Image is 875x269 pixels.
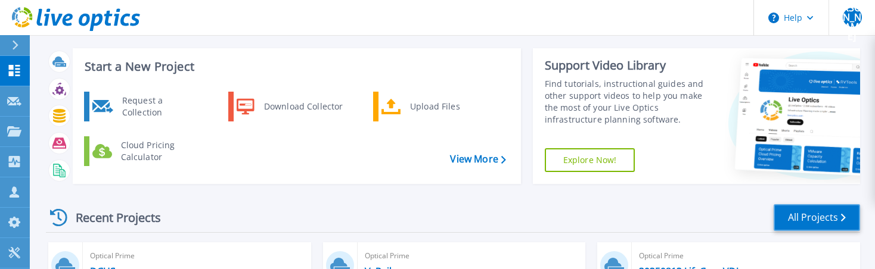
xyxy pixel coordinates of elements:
div: Download Collector [258,95,348,118]
span: Optical Prime [365,249,579,262]
div: Recent Projects [46,203,177,232]
a: Download Collector [228,92,350,121]
a: Request a Collection [84,92,206,121]
div: Cloud Pricing Calculator [115,139,203,163]
h3: Start a New Project [85,60,505,73]
div: Upload Files [404,95,492,118]
a: All Projects [774,204,860,231]
a: View More [450,154,505,165]
span: Optical Prime [639,249,853,262]
a: Upload Files [373,92,495,121]
div: Find tutorials, instructional guides and other support videos to help you make the most of your L... [545,78,709,126]
a: Explore Now! [545,148,635,172]
span: Optical Prime [90,249,304,262]
div: Request a Collection [116,95,203,118]
div: Support Video Library [545,58,709,73]
a: Cloud Pricing Calculator [84,136,206,166]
